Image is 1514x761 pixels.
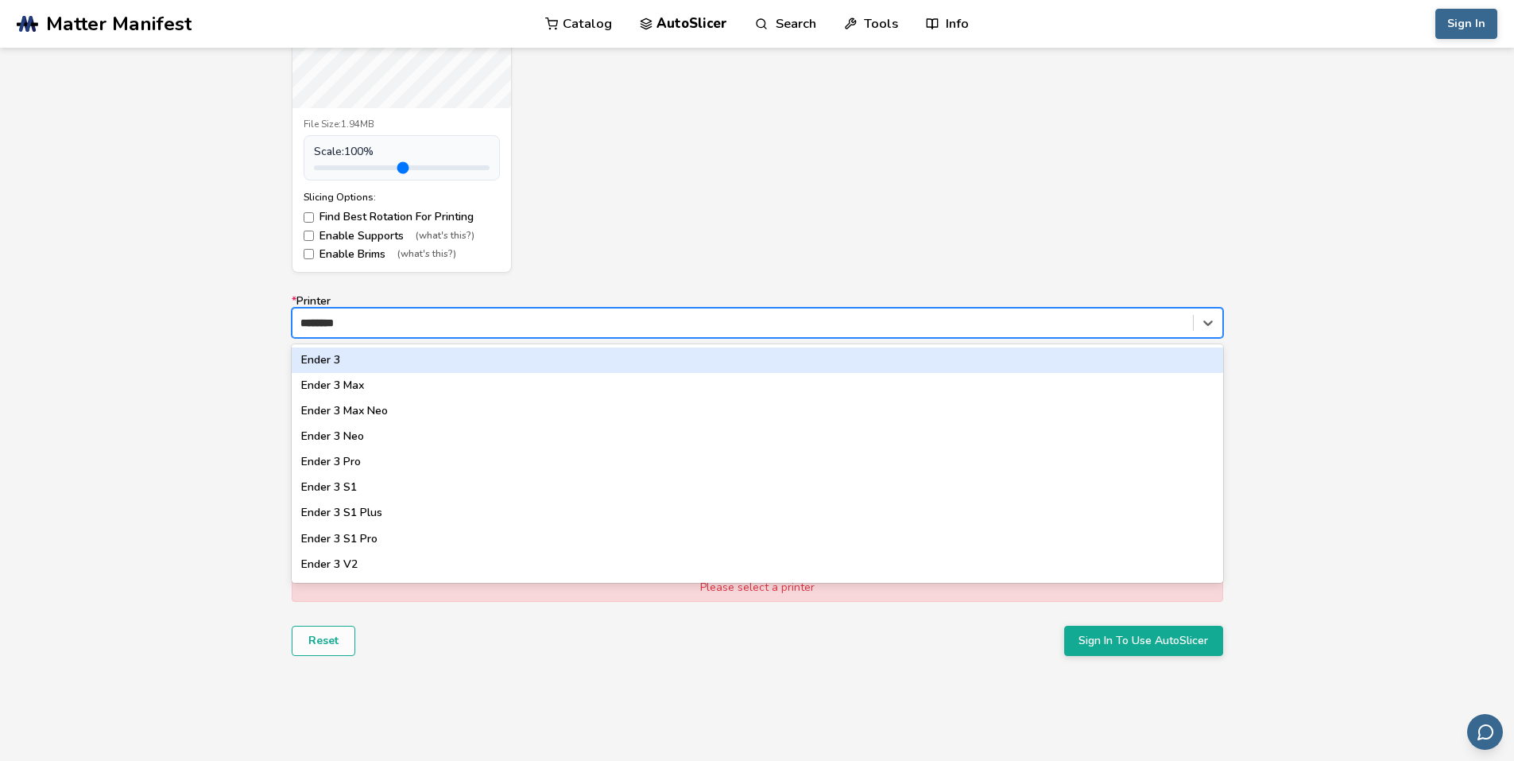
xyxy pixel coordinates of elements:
[304,231,314,241] input: Enable Supports(what's this?)
[304,248,500,261] label: Enable Brims
[304,249,314,259] input: Enable Brims(what's this?)
[292,424,1223,449] div: Ender 3 Neo
[304,119,500,130] div: File Size: 1.94MB
[1435,9,1497,39] button: Sign In
[300,316,346,329] input: *PrinterEnder 3Ender 3 MaxEnder 3 Max NeoEnder 3 NeoEnder 3 ProEnder 3 S1Ender 3 S1 PlusEnder 3 S...
[304,212,314,223] input: Find Best Rotation For Printing
[292,475,1223,500] div: Ender 3 S1
[292,626,355,656] button: Reset
[304,192,500,203] div: Slicing Options:
[292,526,1223,552] div: Ender 3 S1 Pro
[292,577,1223,603] div: Ender 3 V2 Neo
[292,398,1223,424] div: Ender 3 Max Neo
[46,13,192,35] span: Matter Manifest
[292,574,1223,601] div: Please select a printer
[292,552,1223,577] div: Ender 3 V2
[292,500,1223,526] div: Ender 3 S1 Plus
[416,231,474,242] span: (what's this?)
[314,146,374,158] span: Scale: 100 %
[397,249,456,260] span: (what's this?)
[292,449,1223,475] div: Ender 3 Pro
[304,211,500,223] label: Find Best Rotation For Printing
[292,373,1223,398] div: Ender 3 Max
[304,230,500,243] label: Enable Supports
[1467,714,1503,750] button: Send feedback via email
[292,347,1223,373] div: Ender 3
[292,295,1223,338] label: Printer
[1064,626,1223,656] button: Sign In To Use AutoSlicer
